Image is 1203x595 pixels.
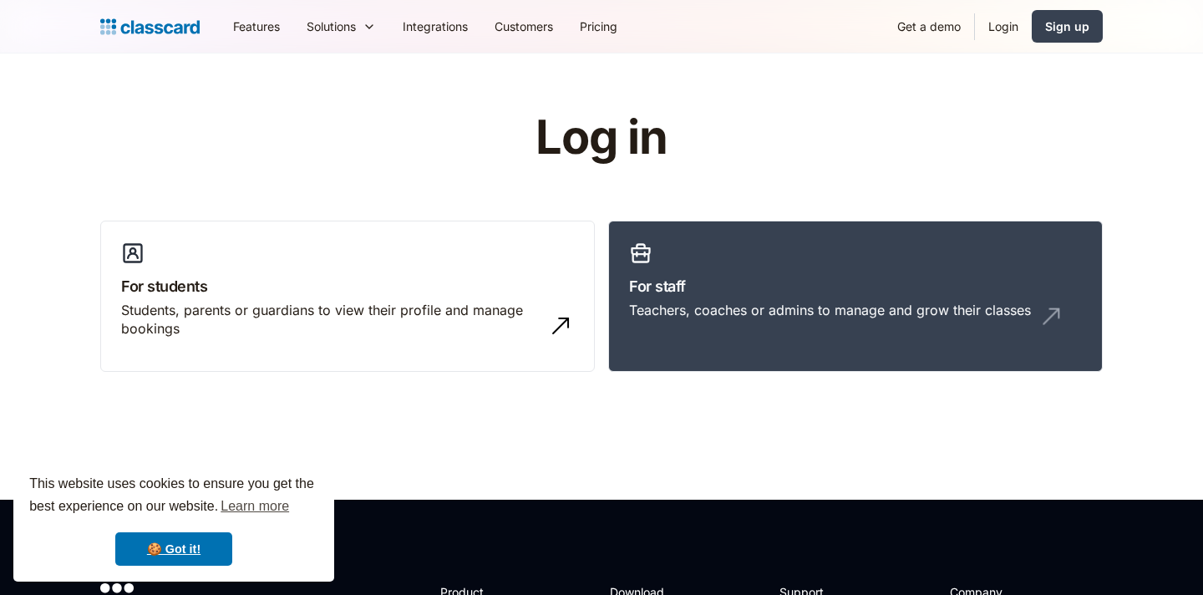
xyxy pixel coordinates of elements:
a: For staffTeachers, coaches or admins to manage and grow their classes [608,221,1103,373]
h3: For staff [629,275,1082,297]
a: Logo [100,15,200,38]
div: Teachers, coaches or admins to manage and grow their classes [629,301,1031,319]
a: Login [975,8,1032,45]
div: Sign up [1045,18,1089,35]
a: Features [220,8,293,45]
a: Customers [481,8,566,45]
div: cookieconsent [13,458,334,582]
a: Sign up [1032,10,1103,43]
span: This website uses cookies to ensure you get the best experience on our website. [29,474,318,519]
a: Integrations [389,8,481,45]
a: Get a demo [884,8,974,45]
a: learn more about cookies [218,494,292,519]
h3: For students [121,275,574,297]
a: Pricing [566,8,631,45]
div: Students, parents or guardians to view their profile and manage bookings [121,301,541,338]
a: dismiss cookie message [115,532,232,566]
div: Solutions [307,18,356,35]
a: For studentsStudents, parents or guardians to view their profile and manage bookings [100,221,595,373]
h1: Log in [337,112,867,164]
div: Solutions [293,8,389,45]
